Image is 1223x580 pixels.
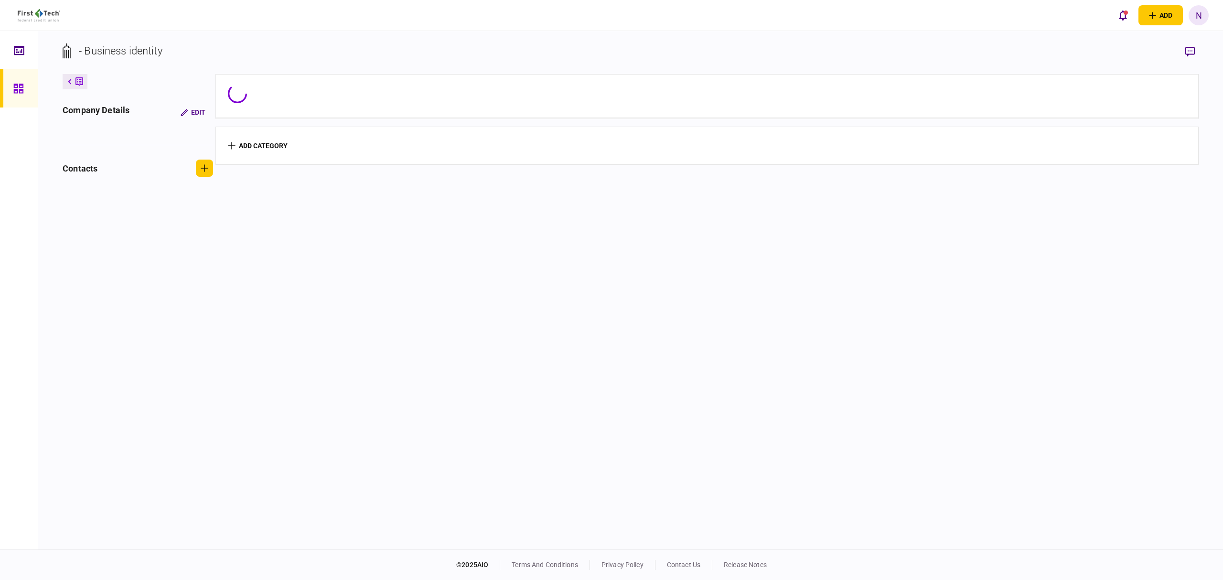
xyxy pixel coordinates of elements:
[173,104,213,121] button: Edit
[1189,5,1209,25] button: N
[63,104,129,121] div: company details
[63,162,97,175] div: contacts
[724,561,767,569] a: release notes
[456,560,500,570] div: © 2025 AIO
[228,142,288,150] button: add category
[1138,5,1183,25] button: open adding identity options
[601,561,644,569] a: privacy policy
[1113,5,1133,25] button: open notifications list
[18,9,60,21] img: client company logo
[512,561,578,569] a: terms and conditions
[667,561,700,569] a: contact us
[79,43,162,59] div: - Business identity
